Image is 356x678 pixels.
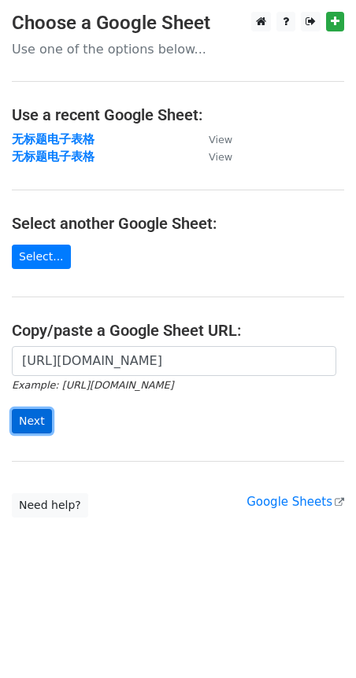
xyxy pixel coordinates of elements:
small: View [209,134,232,146]
h4: Use a recent Google Sheet: [12,105,344,124]
a: 无标题电子表格 [12,149,95,164]
small: Example: [URL][DOMAIN_NAME] [12,379,173,391]
a: View [193,132,232,146]
iframe: Chat Widget [277,602,356,678]
a: Need help? [12,493,88,518]
a: View [193,149,232,164]
h4: Select another Google Sheet: [12,214,344,233]
a: Select... [12,245,71,269]
a: Google Sheets [247,495,344,509]
input: Paste your Google Sheet URL here [12,346,336,376]
div: 聊天小组件 [277,602,356,678]
p: Use one of the options below... [12,41,344,57]
h3: Choose a Google Sheet [12,12,344,35]
h4: Copy/paste a Google Sheet URL: [12,321,344,340]
input: Next [12,409,52,433]
a: 无标题电子表格 [12,132,95,146]
small: View [209,151,232,163]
